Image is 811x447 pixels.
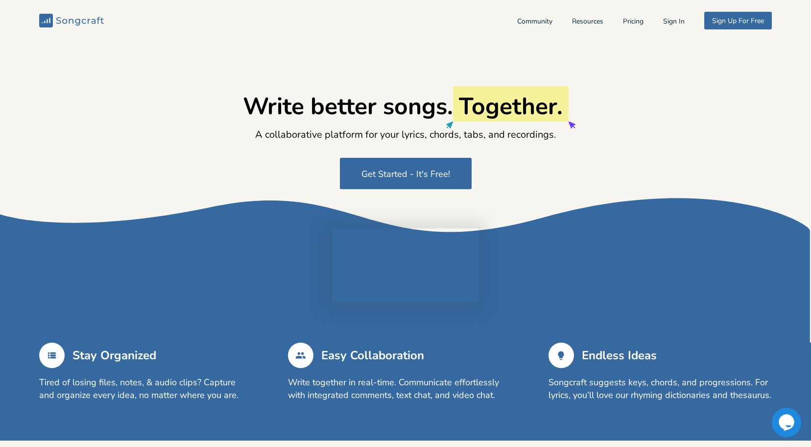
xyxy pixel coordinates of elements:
h3: Easy Collaboration [321,348,424,362]
a: Resources [572,18,603,26]
h3: Endless Ideas [582,348,657,362]
button: Get Started - It's Free! [340,158,472,189]
button: Sign In [663,18,685,26]
h3: Stay Organized [72,348,156,362]
button: Sign Up For Free [704,12,772,29]
h2: A collaborative platform for your lyrics, chords, tabs, and recordings. [255,127,556,142]
a: Community [517,18,552,26]
div: Tired of losing files, notes, & audio clips? Capture and organize every idea, no matter where you... [39,376,239,401]
div: Songcraft suggests keys, chords, and progressions. For lyrics, you’ll love our rhyming dictionari... [549,376,772,401]
h1: Write better songs. [243,92,569,122]
span: Together. [459,90,563,123]
div: Write together in real-time. Communicate effortlessly with integrated comments, text chat, and vi... [288,376,500,401]
a: Pricing [623,18,644,26]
